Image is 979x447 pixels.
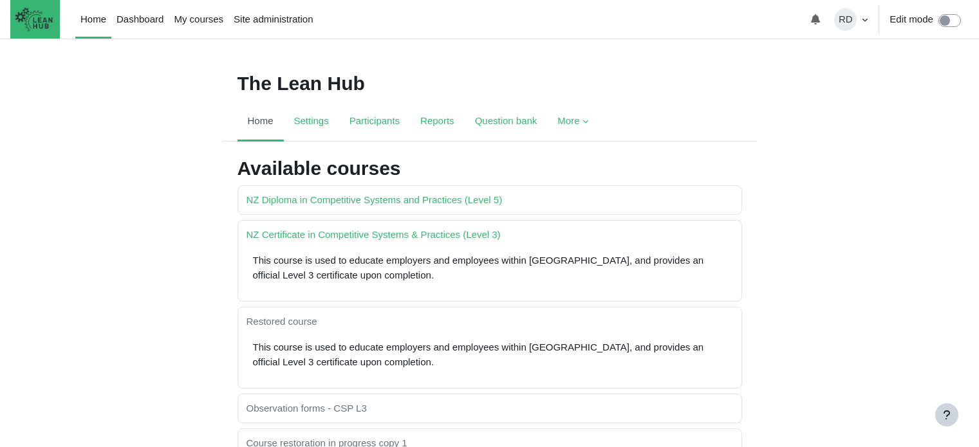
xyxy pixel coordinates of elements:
[935,403,958,426] button: Show footer
[247,403,367,414] a: Observation forms - CSP L3
[253,253,733,282] p: This course is used to educate employers and employees within [GEOGRAPHIC_DATA], and provides an ...
[465,103,548,141] a: Question bank
[253,340,733,369] p: This course is used to educate employers and employees within [GEOGRAPHIC_DATA], and provides an ...
[247,229,501,240] a: NZ Certificate in Competitive Systems & Practices (Level 3)
[834,8,857,31] span: RD
[547,103,598,141] a: More
[339,103,410,141] a: Participants
[284,103,339,141] a: Settings
[890,12,933,27] label: Edit mode
[238,72,365,95] h1: The Lean Hub
[238,157,742,180] h2: Available courses
[410,103,465,141] a: Reports
[238,103,284,141] a: Home
[247,316,317,327] a: Restored course
[10,3,57,36] img: The Lean Hub
[810,14,821,24] i: Toggle notifications menu
[247,194,503,205] a: NZ Diploma in Competitive Systems and Practices (Level 5)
